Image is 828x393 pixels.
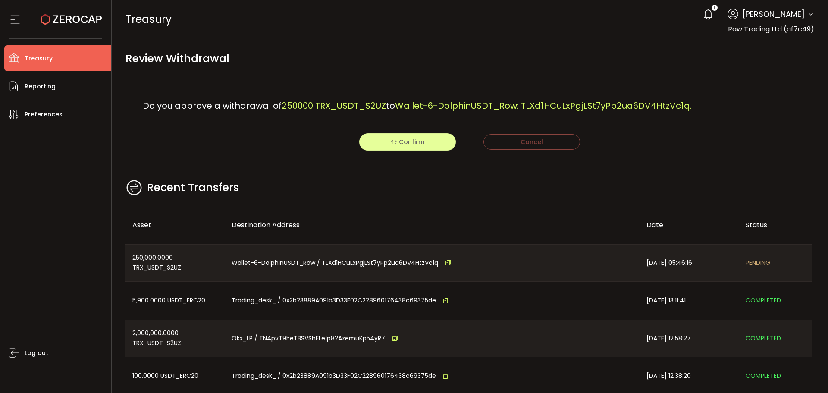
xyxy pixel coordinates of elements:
span: [PERSON_NAME] [743,8,805,20]
span: Trading_desk_ / 0x2b23889A091b3D33F02C228960176438c69375de [232,296,436,305]
span: Wallet-6-DolphinUSDT_Row: TLXd1HCuLxPgjLSt7yPp2ua6DV4HtzVc1q. [395,100,692,112]
span: Wallet-6-DolphinUSDT_Row / TLXd1HCuLxPgjLSt7yPp2ua6DV4HtzVc1q [232,258,438,268]
div: 2,000,000.0000 TRX_USDT_S2UZ [125,320,225,357]
div: Asset [125,220,225,230]
div: Destination Address [225,220,640,230]
div: [DATE] 13:11:41 [640,282,739,320]
span: Review Withdrawal [125,49,229,68]
div: Status [739,220,812,230]
span: COMPLETED [746,371,781,381]
iframe: Chat Widget [785,352,828,393]
div: [DATE] 12:58:27 [640,320,739,357]
span: Recent Transfers [147,179,239,196]
div: 250,000.0000 TRX_USDT_S2UZ [125,245,225,282]
div: 5,900.0000 USDT_ERC20 [125,282,225,320]
span: to [386,100,395,112]
span: Okx_LP / TN4pvT95eTBSVShFLe1p82AzemuKp54yR7 [232,333,385,343]
span: Treasury [125,12,172,27]
span: COMPLETED [746,333,781,343]
div: Date [640,220,739,230]
span: Cancel [521,138,543,146]
span: Reporting [25,80,56,93]
span: Preferences [25,108,63,121]
span: COMPLETED [746,296,781,305]
span: 250000 TRX_USDT_S2UZ [282,100,386,112]
button: Cancel [483,134,580,150]
span: Do you approve a withdrawal of [143,100,282,112]
span: 1 [714,5,715,11]
span: Trading_desk_ / 0x2b23889A091b3D33F02C228960176438c69375de [232,371,436,381]
div: [DATE] 05:46:16 [640,245,739,282]
span: Log out [25,347,48,359]
span: Treasury [25,52,53,65]
span: Raw Trading Ltd (af7c49) [728,24,814,34]
span: PENDING [746,258,770,268]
